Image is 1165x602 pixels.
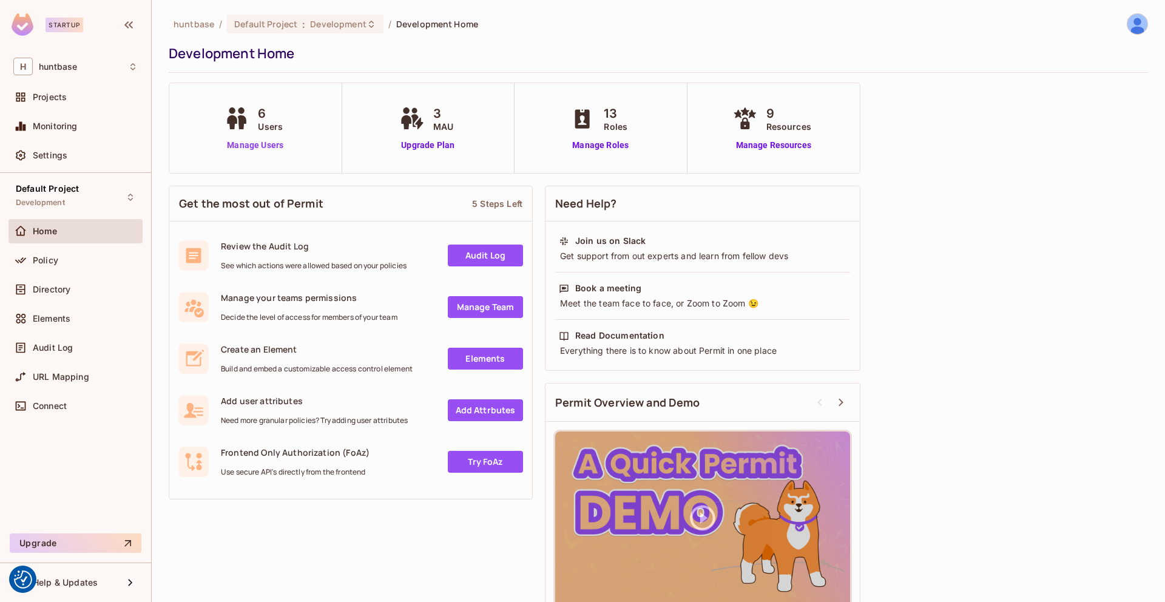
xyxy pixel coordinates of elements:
[33,372,89,382] span: URL Mapping
[555,196,617,211] span: Need Help?
[33,121,78,131] span: Monitoring
[433,120,453,133] span: MAU
[221,343,413,355] span: Create an Element
[730,139,817,152] a: Manage Resources
[221,416,408,425] span: Need more granular policies? Try adding user attributes
[397,139,459,152] a: Upgrade Plan
[221,364,413,374] span: Build and embed a customizable access control element
[567,139,633,152] a: Manage Roles
[448,399,523,421] a: Add Attrbutes
[33,578,98,587] span: Help & Updates
[604,120,627,133] span: Roles
[16,184,79,194] span: Default Project
[559,250,846,262] div: Get support from out experts and learn from fellow devs
[604,104,627,123] span: 13
[174,18,214,30] span: the active workspace
[33,285,70,294] span: Directory
[559,345,846,357] div: Everything there is to know about Permit in one place
[258,104,283,123] span: 6
[221,467,370,477] span: Use secure API's directly from the frontend
[221,139,289,152] a: Manage Users
[33,150,67,160] span: Settings
[221,261,407,271] span: See which actions were allowed based on your policies
[219,18,222,30] li: /
[46,18,83,32] div: Startup
[33,255,58,265] span: Policy
[559,297,846,309] div: Meet the team face to face, or Zoom to Zoom 😉
[179,196,323,211] span: Get the most out of Permit
[221,395,408,407] span: Add user attributes
[575,235,646,247] div: Join us on Slack
[448,348,523,370] a: Elements
[33,343,73,353] span: Audit Log
[302,19,306,29] span: :
[33,314,70,323] span: Elements
[575,282,641,294] div: Book a meeting
[12,13,33,36] img: SReyMgAAAABJRU5ErkJggg==
[14,570,32,589] button: Consent Preferences
[575,330,664,342] div: Read Documentation
[33,226,58,236] span: Home
[766,104,811,123] span: 9
[10,533,141,553] button: Upgrade
[433,104,453,123] span: 3
[448,451,523,473] a: Try FoAz
[221,292,397,303] span: Manage your teams permissions
[169,44,1142,63] div: Development Home
[33,92,67,102] span: Projects
[448,296,523,318] a: Manage Team
[13,58,33,75] span: H
[33,401,67,411] span: Connect
[555,395,700,410] span: Permit Overview and Demo
[1127,14,1147,34] img: Ravindra Bangrawa
[766,120,811,133] span: Resources
[472,198,522,209] div: 5 Steps Left
[14,570,32,589] img: Revisit consent button
[448,245,523,266] a: Audit Log
[258,120,283,133] span: Users
[388,18,391,30] li: /
[221,240,407,252] span: Review the Audit Log
[221,313,397,322] span: Decide the level of access for members of your team
[396,18,478,30] span: Development Home
[16,198,65,208] span: Development
[39,62,77,72] span: Workspace: huntbase
[310,18,366,30] span: Development
[234,18,297,30] span: Default Project
[221,447,370,458] span: Frontend Only Authorization (FoAz)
